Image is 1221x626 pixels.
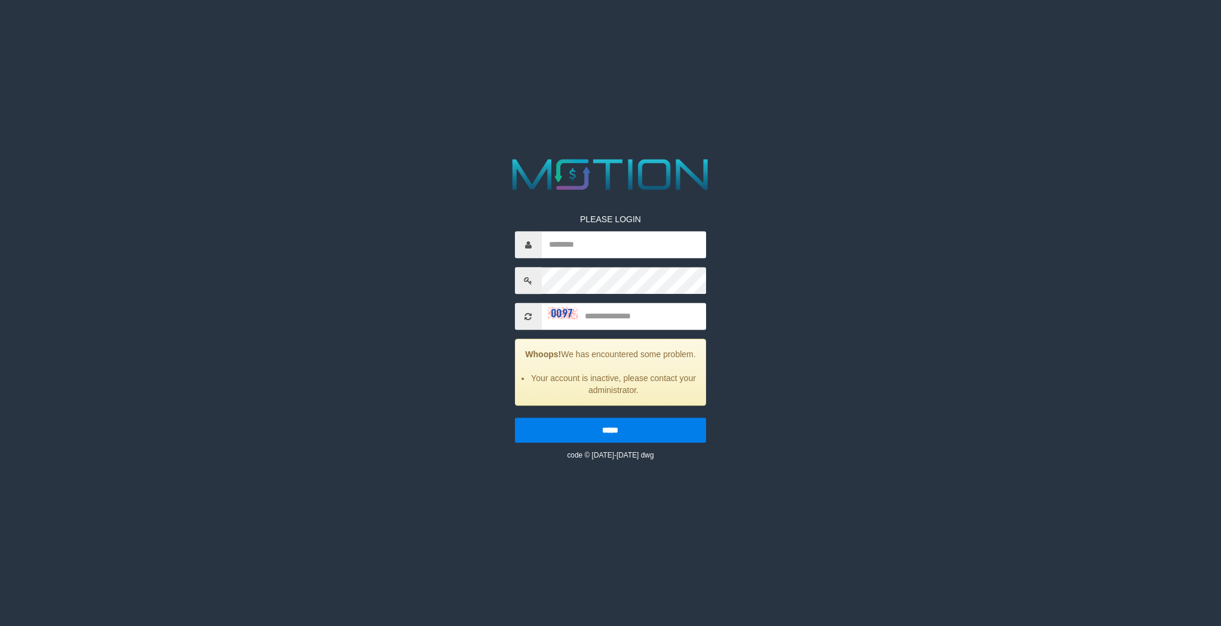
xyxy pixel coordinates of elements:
[567,452,654,460] small: code © [DATE]-[DATE] dwg
[525,350,561,360] strong: Whoops!
[530,373,697,397] li: Your account is inactive, please contact your administrator.
[548,307,578,319] img: captcha
[515,339,707,406] div: We has encountered some problem.
[504,154,717,195] img: MOTION_logo.png
[515,214,707,226] p: PLEASE LOGIN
